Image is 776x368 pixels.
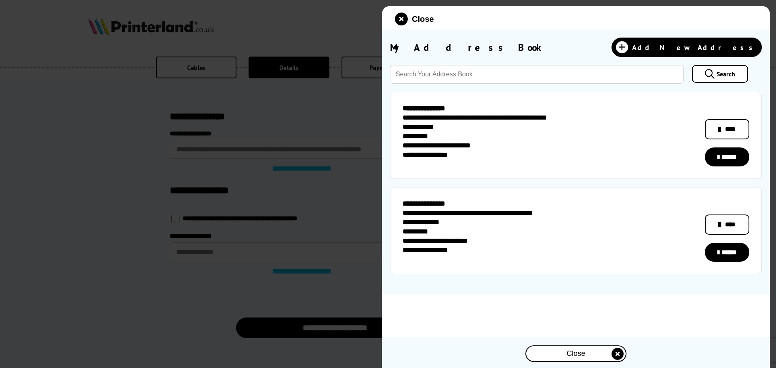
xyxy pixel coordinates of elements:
span: Search [717,70,735,78]
input: Search Your Address Book [390,65,684,84]
a: Search [692,65,748,83]
button: close modal [395,13,434,25]
button: close modal [525,345,626,362]
span: Close [412,15,434,24]
span: Close [567,349,585,358]
span: My Address Book [390,41,547,54]
span: Add New Address [632,43,757,52]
